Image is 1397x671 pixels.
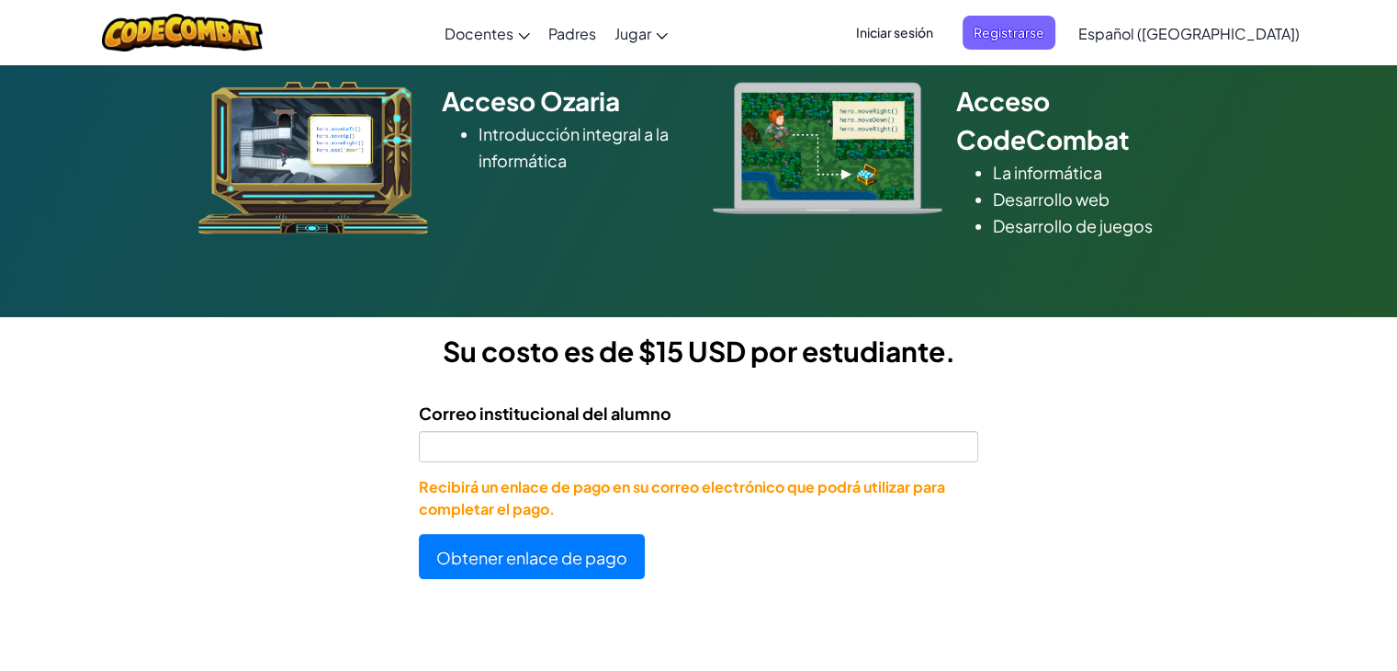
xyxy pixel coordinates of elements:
a: Padres [539,8,605,58]
button: Registrarse [963,16,1055,50]
font: Jugar [614,24,651,43]
a: Docentes [435,8,539,58]
font: Iniciar sesión [856,24,933,40]
font: Su costo es de $15 USD por estudiante. [443,334,955,369]
a: Jugar [605,8,677,58]
font: Docentes [445,24,513,43]
a: Español ([GEOGRAPHIC_DATA]) [1069,8,1309,58]
font: Recibirá un enlace de pago en su correo electrónico que podrá utilizar para completar el pago. [419,477,945,518]
img: Logotipo de CodeCombat [102,14,263,51]
font: Acceso Ozaria [442,85,620,117]
font: Acceso CodeCombat [956,85,1130,155]
font: Español ([GEOGRAPHIC_DATA]) [1078,24,1300,43]
font: Obtener enlace de pago [436,547,627,568]
img: type_real_code.png [713,82,942,214]
font: Padres [548,24,596,43]
button: Obtener enlace de pago [419,534,645,579]
font: Registrarse [974,24,1044,40]
img: ozaria_acodus.png [198,82,428,234]
button: Iniciar sesión [845,16,944,50]
font: Desarrollo de juegos [993,215,1153,236]
font: Introducción integral a la informática [479,123,669,171]
font: La informática [993,162,1102,183]
font: Correo institucional del alumno [419,403,671,424]
font: Desarrollo web [993,188,1110,210]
